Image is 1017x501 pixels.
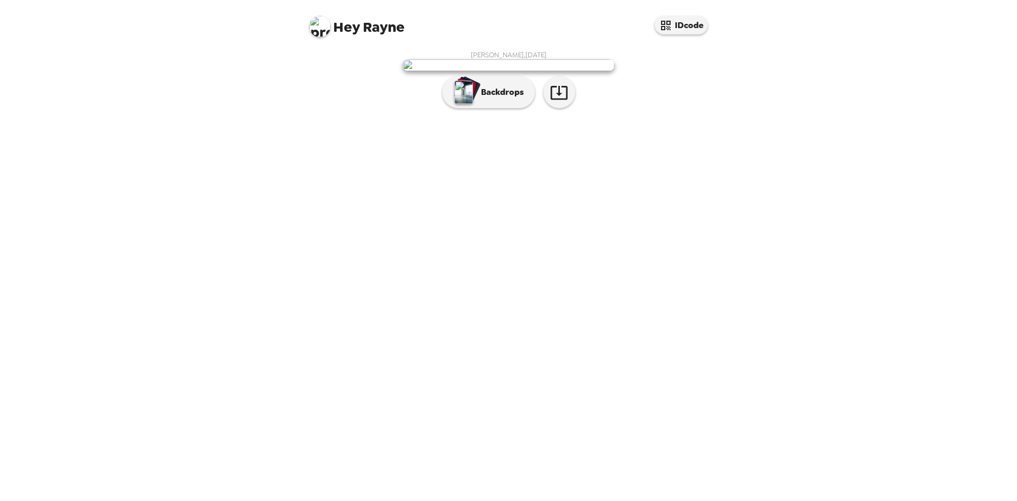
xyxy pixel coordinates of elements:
[403,59,614,71] img: user
[309,11,405,34] span: Rayne
[442,76,535,108] button: Backdrops
[476,86,524,99] p: Backdrops
[333,17,360,37] span: Hey
[655,16,708,34] button: IDcode
[309,16,331,37] img: profile pic
[471,50,547,59] span: [PERSON_NAME] , [DATE]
